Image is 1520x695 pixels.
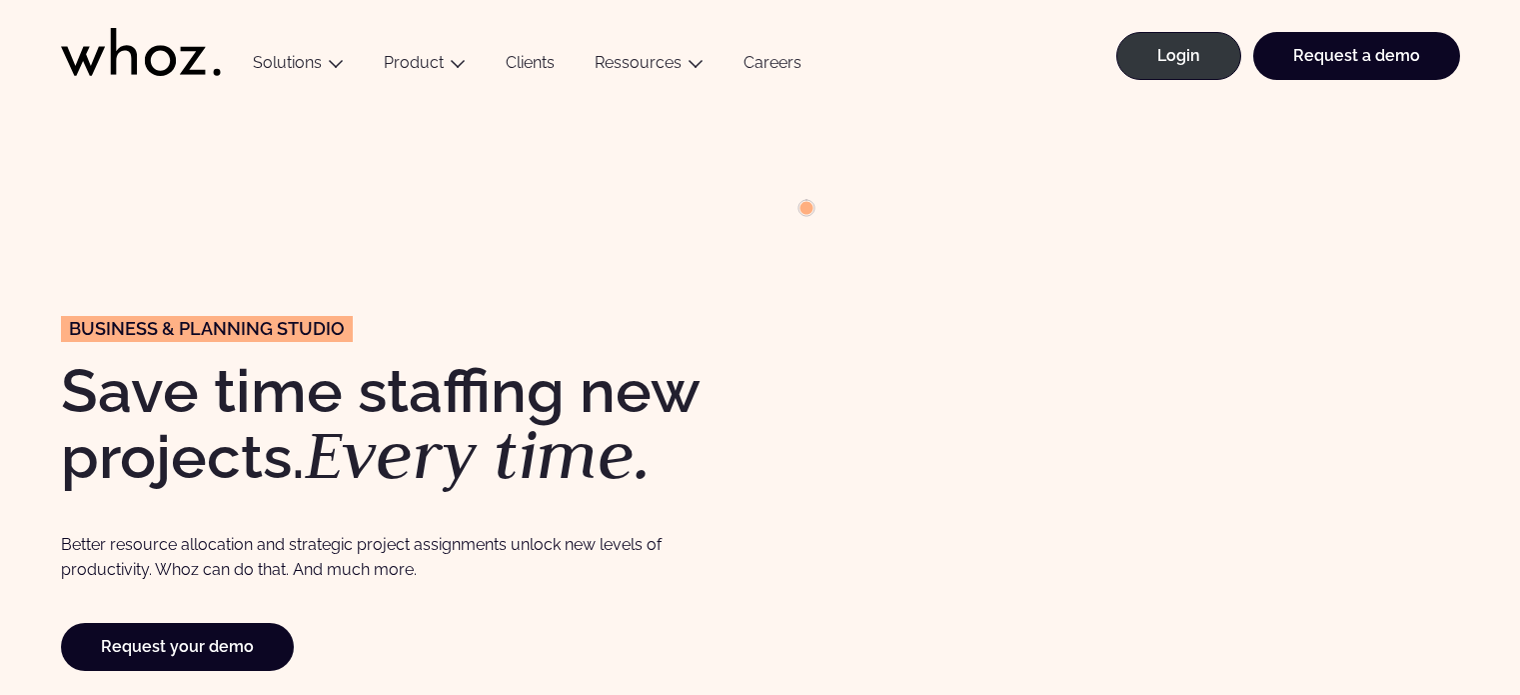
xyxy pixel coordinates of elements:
[724,53,821,80] a: Careers
[486,53,575,80] a: Clients
[61,361,751,489] h1: ave time staffing new projects.
[384,53,444,72] a: Product
[1116,32,1241,80] a: Login
[1388,563,1492,667] iframe: Chatbot
[61,623,294,671] a: Request your demo
[305,410,652,498] em: Every time.
[1253,32,1460,80] a: Request a demo
[233,53,364,80] button: Solutions
[364,53,486,80] button: Product
[595,53,682,72] a: Ressources
[61,532,682,583] p: Better resource allocation and strategic project assignments unlock new levels of productivity. W...
[69,320,345,338] span: Business & planning Studio
[575,53,724,80] button: Ressources
[61,356,98,426] strong: S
